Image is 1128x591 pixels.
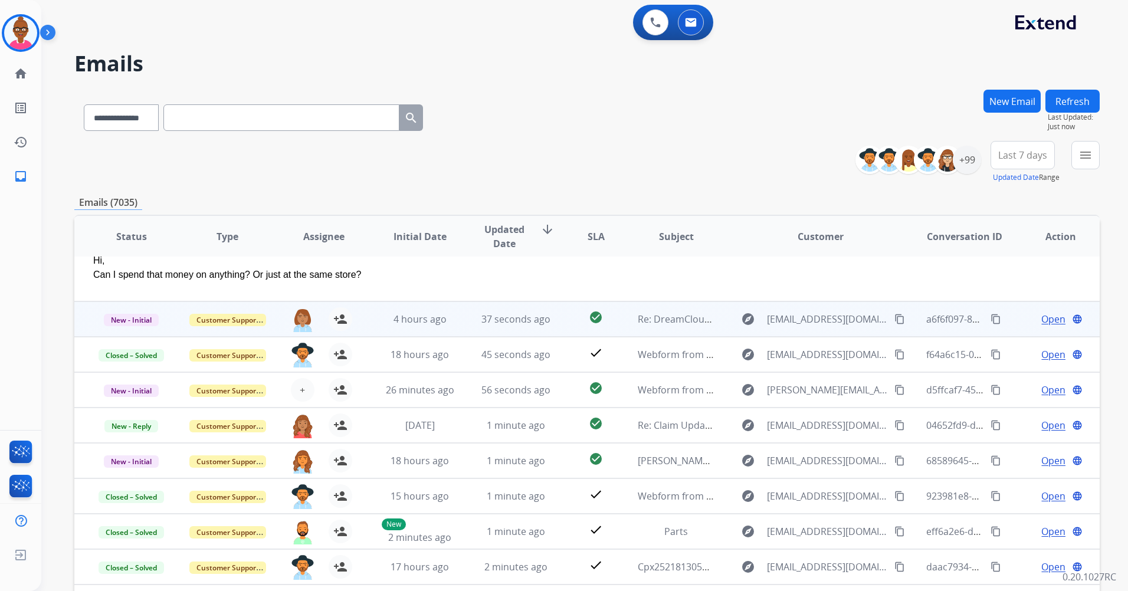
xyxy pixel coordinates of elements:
[333,418,347,432] mat-icon: person_add
[638,454,749,467] span: [PERSON_NAME] claims 3
[589,416,603,431] mat-icon: check_circle
[894,526,905,537] mat-icon: content_copy
[1041,418,1065,432] span: Open
[926,560,1104,573] span: daac7934-a76a-4e59-8d10-e8ff64a430a5
[104,385,159,397] span: New - Initial
[767,454,888,468] span: [EMAIL_ADDRESS][DOMAIN_NAME]
[104,420,158,432] span: New - Reply
[638,560,806,573] span: Cpx252181305488306 damaged order
[291,555,314,580] img: agent-avatar
[998,153,1047,157] span: Last 7 days
[487,419,545,432] span: 1 minute ago
[926,383,1099,396] span: d5ffcaf7-4510-4099-aa6a-c6f4be430175
[926,525,1097,538] span: eff6a2e6-d8f8-4e30-a448-3508c83f1fea
[104,455,159,468] span: New - Initial
[291,449,314,474] img: agent-avatar
[589,523,603,537] mat-icon: check
[926,348,1101,361] span: f64a6c15-079e-40cc-8b89-41c7f128ec9b
[487,454,545,467] span: 1 minute ago
[1041,489,1065,503] span: Open
[767,524,888,539] span: [EMAIL_ADDRESS][DOMAIN_NAME]
[894,491,905,501] mat-icon: content_copy
[926,313,1096,326] span: a6f6f097-82f5-45b0-82de-9fd4749f47ef
[484,560,547,573] span: 2 minutes ago
[926,490,1107,503] span: 923981e8-0659-4a10-a393-e9ac19344346
[481,348,550,361] span: 45 seconds ago
[767,560,888,574] span: [EMAIL_ADDRESS][DOMAIN_NAME]
[487,490,545,503] span: 1 minute ago
[291,413,314,438] img: agent-avatar
[4,17,37,50] img: avatar
[478,222,531,251] span: Updated Date
[391,454,449,467] span: 18 hours ago
[1041,347,1065,362] span: Open
[894,455,905,466] mat-icon: content_copy
[638,313,845,326] span: Re: DreamCloud Premier Mattress D-13851960
[767,347,888,362] span: [EMAIL_ADDRESS][DOMAIN_NAME]
[93,255,105,265] span: Hi,
[291,520,314,544] img: agent-avatar
[388,531,451,544] span: 2 minutes ago
[991,349,1001,360] mat-icon: content_copy
[333,312,347,326] mat-icon: person_add
[993,172,1060,182] span: Range
[394,229,447,244] span: Initial Date
[894,420,905,431] mat-icon: content_copy
[1048,113,1100,122] span: Last Updated:
[333,524,347,539] mat-icon: person_add
[741,524,755,539] mat-icon: explore
[189,526,266,539] span: Customer Support
[291,343,314,367] img: agent-avatar
[189,455,266,468] span: Customer Support
[991,420,1001,431] mat-icon: content_copy
[382,518,406,530] p: New
[767,489,888,503] span: [EMAIL_ADDRESS][DOMAIN_NAME]
[1072,314,1083,324] mat-icon: language
[391,348,449,361] span: 18 hours ago
[99,526,164,539] span: Closed – Solved
[991,562,1001,572] mat-icon: content_copy
[14,101,28,115] mat-icon: list_alt
[189,349,266,362] span: Customer Support
[394,313,447,326] span: 4 hours ago
[540,222,555,237] mat-icon: arrow_downward
[741,560,755,574] mat-icon: explore
[589,558,603,572] mat-icon: check
[894,314,905,324] mat-icon: content_copy
[659,229,694,244] span: Subject
[189,420,266,432] span: Customer Support
[189,562,266,574] span: Customer Support
[991,491,1001,501] mat-icon: content_copy
[217,229,238,244] span: Type
[14,135,28,149] mat-icon: history
[391,560,449,573] span: 17 hours ago
[589,346,603,360] mat-icon: check
[588,229,605,244] span: SLA
[99,349,164,362] span: Closed – Solved
[926,454,1109,467] span: 68589645-0a4d-4a13-873d-247323a29c50
[1041,383,1065,397] span: Open
[74,195,142,210] p: Emails (7035)
[1041,560,1065,574] span: Open
[291,307,314,332] img: agent-avatar
[1072,526,1083,537] mat-icon: language
[14,67,28,81] mat-icon: home
[741,347,755,362] mat-icon: explore
[333,383,347,397] mat-icon: person_add
[333,489,347,503] mat-icon: person_add
[767,312,888,326] span: [EMAIL_ADDRESS][DOMAIN_NAME]
[116,229,147,244] span: Status
[99,491,164,503] span: Closed – Solved
[894,349,905,360] mat-icon: content_copy
[1072,420,1083,431] mat-icon: language
[99,562,164,574] span: Closed – Solved
[333,560,347,574] mat-icon: person_add
[991,141,1055,169] button: Last 7 days
[1045,90,1100,113] button: Refresh
[741,418,755,432] mat-icon: explore
[1072,349,1083,360] mat-icon: language
[405,419,435,432] span: [DATE]
[291,484,314,509] img: agent-avatar
[767,418,888,432] span: [EMAIL_ADDRESS][DOMAIN_NAME]
[741,312,755,326] mat-icon: explore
